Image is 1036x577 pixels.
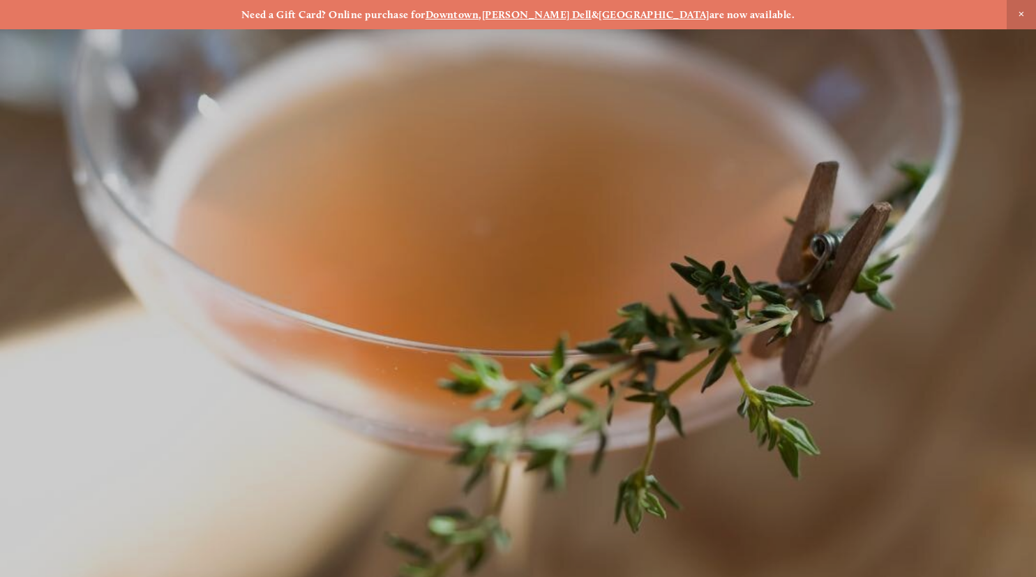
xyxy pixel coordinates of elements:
strong: Need a Gift Card? Online purchase for [241,8,426,21]
strong: , [479,8,481,21]
a: Downtown [426,8,479,21]
a: [GEOGRAPHIC_DATA] [599,8,710,21]
strong: are now available. [710,8,795,21]
a: [PERSON_NAME] Dell [482,8,592,21]
strong: & [592,8,599,21]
